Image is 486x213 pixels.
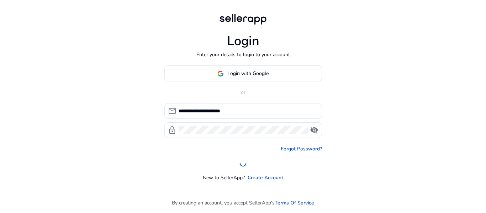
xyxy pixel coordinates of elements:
[310,126,318,134] span: visibility_off
[281,145,322,153] a: Forgot Password?
[168,126,176,134] span: lock
[164,89,322,96] p: or
[227,33,259,49] h1: Login
[217,70,224,77] img: google-logo.svg
[196,51,290,58] p: Enter your details to login to your account
[275,199,314,207] a: Terms Of Service
[227,70,269,77] span: Login with Google
[203,174,245,181] p: New to SellerApp?
[248,174,283,181] a: Create Account
[168,107,176,115] span: mail
[164,65,322,81] button: Login with Google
